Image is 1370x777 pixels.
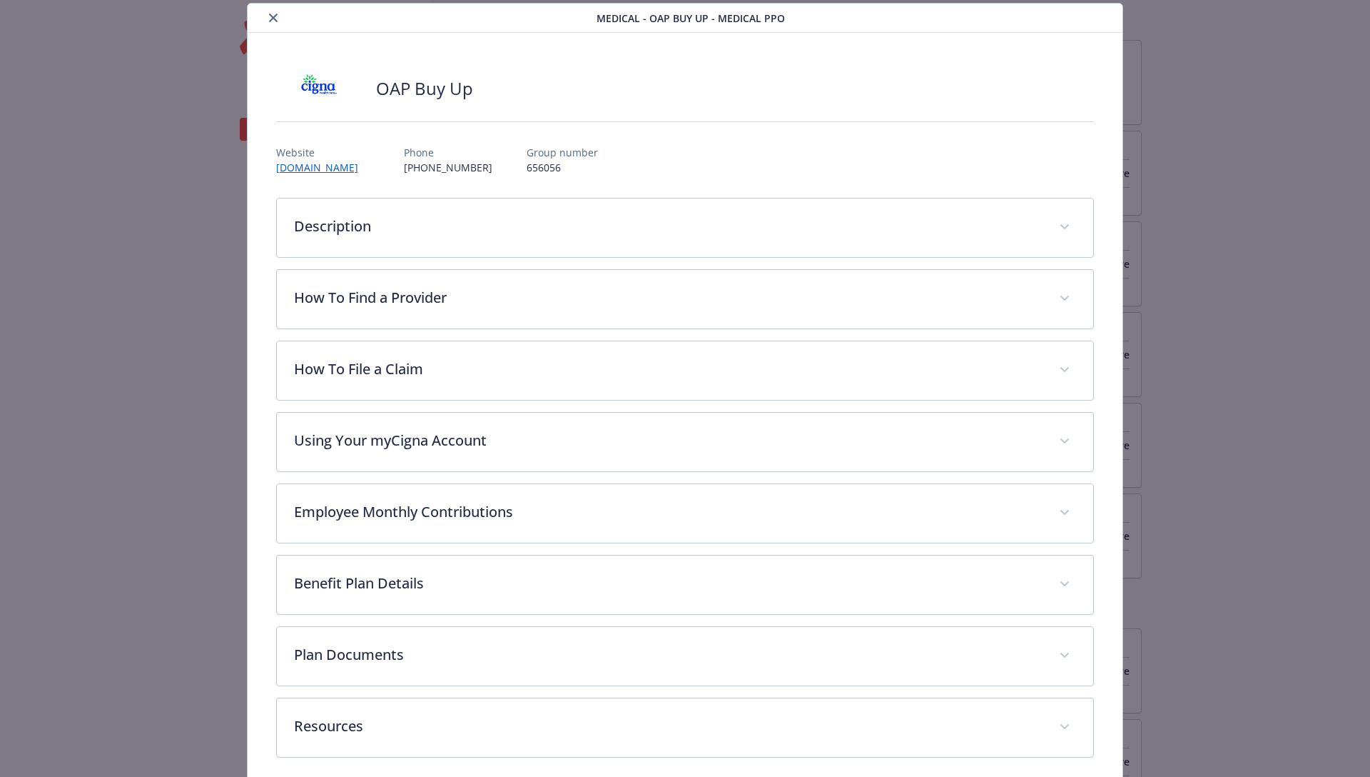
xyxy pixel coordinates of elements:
[277,341,1094,400] div: How To File a Claim
[294,716,1042,737] p: Resources
[294,501,1042,523] p: Employee Monthly Contributions
[277,270,1094,329] div: How To Find a Provider
[277,627,1094,686] div: Plan Documents
[527,145,598,160] p: Group number
[404,160,492,175] p: [PHONE_NUMBER]
[294,216,1042,237] p: Description
[294,359,1042,380] p: How To File a Claim
[277,413,1094,471] div: Using Your myCigna Account
[276,145,370,160] p: Website
[376,76,473,101] h2: OAP Buy Up
[527,160,598,175] p: 656056
[277,199,1094,257] div: Description
[276,67,362,110] img: CIGNA
[265,9,282,26] button: close
[294,644,1042,666] p: Plan Documents
[597,11,785,26] span: Medical - OAP Buy Up - Medical PPO
[277,484,1094,543] div: Employee Monthly Contributions
[294,573,1042,594] p: Benefit Plan Details
[294,430,1042,451] p: Using Your myCigna Account
[277,556,1094,614] div: Benefit Plan Details
[404,145,492,160] p: Phone
[277,698,1094,757] div: Resources
[294,287,1042,309] p: How To Find a Provider
[276,161,370,174] a: [DOMAIN_NAME]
